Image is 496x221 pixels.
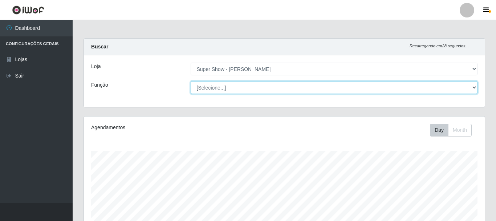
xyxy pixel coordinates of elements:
[430,124,472,137] div: First group
[91,63,101,70] label: Loja
[91,44,108,50] strong: Buscar
[91,81,108,89] label: Função
[410,44,469,48] i: Recarregando em 28 segundos...
[448,124,472,137] button: Month
[430,124,448,137] button: Day
[91,124,246,131] div: Agendamentos
[12,5,44,15] img: CoreUI Logo
[430,124,477,137] div: Toolbar with button groups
